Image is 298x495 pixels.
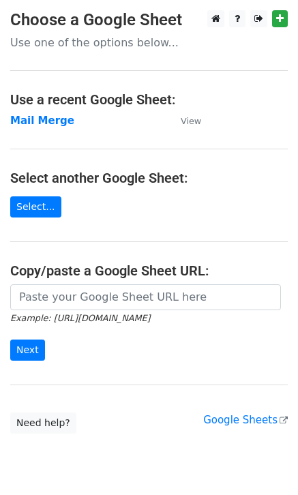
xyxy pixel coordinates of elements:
h4: Use a recent Google Sheet: [10,91,288,108]
a: Select... [10,196,61,217]
h4: Select another Google Sheet: [10,170,288,186]
small: Example: [URL][DOMAIN_NAME] [10,313,150,323]
p: Use one of the options below... [10,35,288,50]
a: Need help? [10,412,76,434]
a: View [167,115,201,127]
input: Paste your Google Sheet URL here [10,284,281,310]
a: Google Sheets [203,414,288,426]
input: Next [10,340,45,361]
small: View [181,116,201,126]
h4: Copy/paste a Google Sheet URL: [10,262,288,279]
a: Mail Merge [10,115,74,127]
h3: Choose a Google Sheet [10,10,288,30]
